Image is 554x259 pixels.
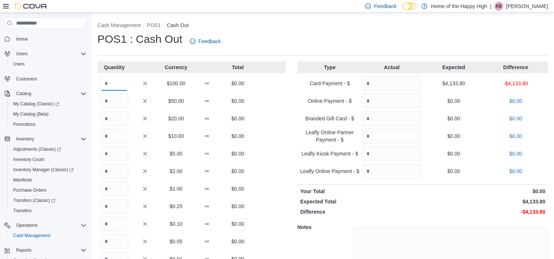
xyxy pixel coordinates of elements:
span: My Catalog (Classic) [10,100,86,108]
p: Leafly Kiosk Payment - $ [300,150,359,157]
p: $100.00 [162,80,190,87]
p: $0.00 [424,115,483,122]
span: Customers [16,76,37,82]
input: Quantity [100,234,128,249]
div: Karlen Boucher [494,2,503,11]
span: Home [16,36,28,42]
button: Operations [1,220,89,230]
span: Users [10,60,86,68]
input: Quantity [100,129,128,143]
span: Catalog [16,91,31,97]
p: $0.00 [224,168,252,175]
button: Cash Out [167,22,189,28]
p: Expected [424,64,483,71]
p: Quantity [100,64,128,71]
p: Expected Total [300,198,421,205]
span: Catalog [13,89,86,98]
p: $4,133.80 [424,198,545,205]
input: Quantity [362,111,421,126]
p: Online Payment - $ [300,97,359,105]
input: Quantity [100,217,128,231]
input: Quantity [362,146,421,161]
span: Cash Management [13,233,50,239]
p: Leafly Online Partner Payment - $ [300,129,359,143]
a: Inventory Manager (Classic) [7,165,89,175]
a: Transfers (Classic) [7,195,89,206]
span: Cash Management [10,231,86,240]
p: $0.00 [486,132,545,140]
a: My Catalog (Classic) [10,100,62,108]
a: Inventory Manager (Classic) [10,165,77,174]
a: Promotions [10,120,38,129]
input: Quantity [362,164,421,179]
span: Inventory Manager (Classic) [10,165,86,174]
a: Manifests [10,176,35,184]
p: $0.00 [486,150,545,157]
p: $0.00 [224,115,252,122]
a: Customers [13,75,40,83]
button: Promotions [7,119,89,129]
p: $0.05 [162,238,190,245]
button: Purchase Orders [7,185,89,195]
a: Purchase Orders [10,186,49,195]
span: Adjustments (Classic) [13,146,61,152]
button: Catalog [13,89,34,98]
span: Inventory [16,136,34,142]
span: Promotions [13,121,36,127]
p: $0.00 [224,150,252,157]
button: Customers [1,74,89,84]
span: Customers [13,74,86,83]
input: Quantity [100,76,128,91]
span: Home [13,34,86,43]
button: Transfers [7,206,89,216]
button: Inventory Count [7,154,89,165]
button: Inventory [13,135,37,143]
p: Difference [300,208,421,215]
p: $0.00 [424,188,545,195]
button: Operations [13,221,41,230]
span: KB [496,2,502,11]
p: $0.10 [162,220,190,228]
p: $0.00 [224,185,252,192]
button: Reports [1,245,89,255]
p: $0.00 [424,97,483,105]
a: Inventory Count [10,155,47,164]
button: My Catalog (Beta) [7,109,89,119]
p: $0.00 [486,115,545,122]
p: [PERSON_NAME] [506,2,548,11]
h5: Notes [297,220,352,234]
button: POS1 [147,22,160,28]
span: Reports [16,247,31,253]
span: Operations [16,222,38,228]
p: | [490,2,491,11]
a: My Catalog (Classic) [7,99,89,109]
span: My Catalog (Beta) [13,111,49,117]
a: Adjustments (Classic) [10,145,64,154]
span: My Catalog (Beta) [10,110,86,119]
span: Manifests [13,177,32,183]
p: $50.00 [162,97,190,105]
button: Users [13,49,30,58]
span: Feedback [374,3,396,10]
span: Transfers (Classic) [10,196,86,205]
p: $0.00 [424,150,483,157]
span: Inventory Manager (Classic) [13,167,74,173]
p: Actual [362,64,421,71]
p: Type [300,64,359,71]
span: Operations [13,221,86,230]
input: Quantity [362,94,421,108]
p: Difference [486,64,545,71]
button: Cash Management [97,22,141,28]
input: Quantity [100,111,128,126]
p: Your Total [300,188,421,195]
p: $0.00 [486,168,545,175]
input: Quantity [100,199,128,214]
a: My Catalog (Beta) [10,110,52,119]
p: $5.00 [162,150,190,157]
span: Transfers (Classic) [13,198,55,203]
button: Reports [13,246,34,255]
p: Leafly Online Payment - $ [300,168,359,175]
p: $0.00 [224,238,252,245]
p: $0.00 [424,168,483,175]
span: Users [16,51,27,57]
